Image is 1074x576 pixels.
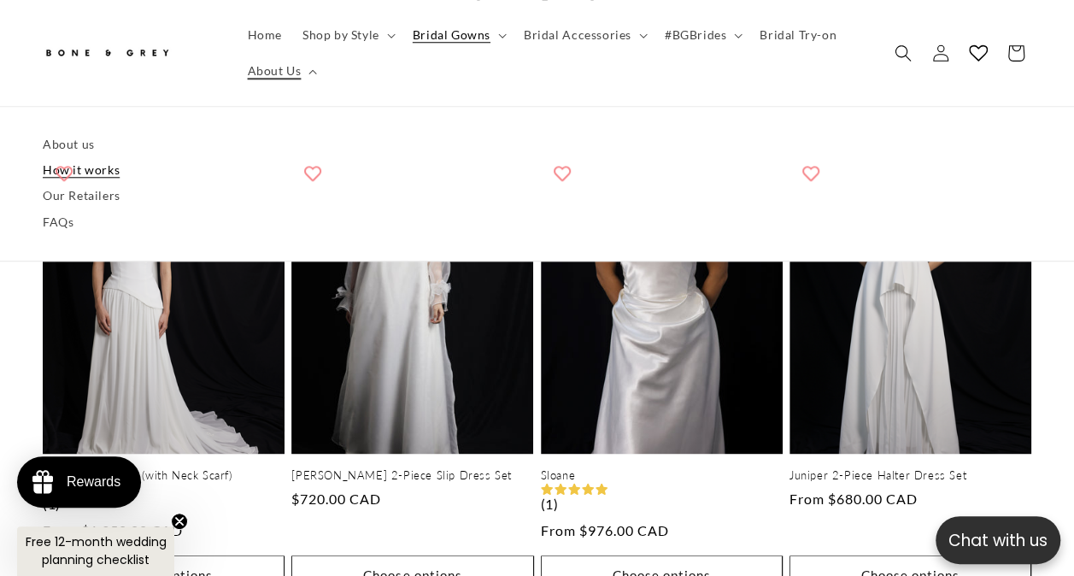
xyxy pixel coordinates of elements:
[936,528,1060,553] p: Chat with us
[524,27,631,43] span: Bridal Accessories
[789,468,1031,483] a: Juniper 2-Piece Halter Dress Set
[248,27,282,43] span: Home
[545,156,579,190] button: Add to wishlist
[291,468,533,483] a: [PERSON_NAME] 2-Piece Slip Dress Set
[43,209,1031,235] a: FAQs
[26,533,167,568] span: Free 12-month wedding planning checklist
[67,474,120,490] div: Rewards
[17,526,174,576] div: Free 12-month wedding planning checklistClose teaser
[665,27,726,43] span: #BGBrides
[238,53,325,89] summary: About Us
[238,17,292,53] a: Home
[402,17,514,53] summary: Bridal Gowns
[43,184,1031,209] a: Our Retailers
[43,132,1031,157] a: About us
[302,27,379,43] span: Shop by Style
[413,27,490,43] span: Bridal Gowns
[654,17,749,53] summary: #BGBrides
[248,63,302,79] span: About Us
[43,39,171,68] img: Bone and Grey Bridal
[43,468,285,483] a: [PERSON_NAME] (with Neck Scarf)
[171,513,188,530] button: Close teaser
[43,158,1031,184] a: How it works
[292,17,402,53] summary: Shop by Style
[514,17,654,53] summary: Bridal Accessories
[760,27,836,43] span: Bridal Try-on
[749,17,847,53] a: Bridal Try-on
[541,468,783,483] a: Sloane
[884,34,922,72] summary: Search
[47,156,81,190] button: Add to wishlist
[794,156,828,190] button: Add to wishlist
[37,32,220,73] a: Bone and Grey Bridal
[936,516,1060,564] button: Open chatbox
[296,156,330,190] button: Add to wishlist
